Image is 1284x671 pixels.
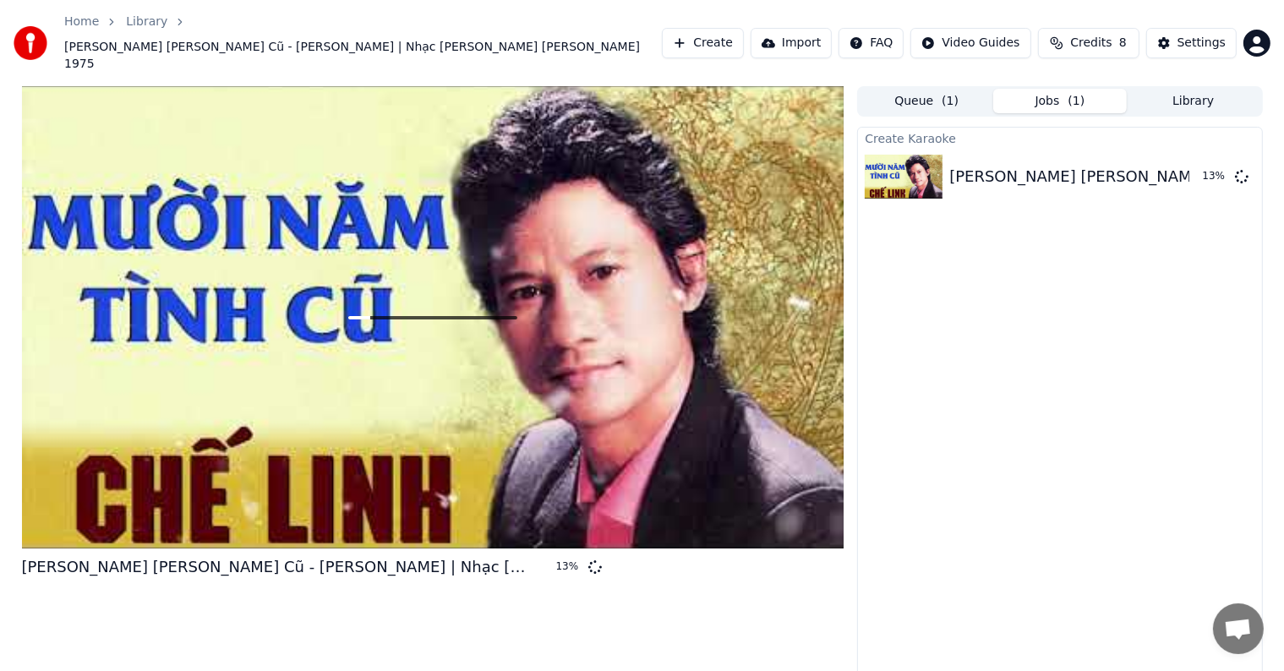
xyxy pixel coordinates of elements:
span: Credits [1070,35,1112,52]
button: Video Guides [910,28,1030,58]
button: Settings [1146,28,1237,58]
span: ( 1 ) [942,93,959,110]
button: Import [751,28,832,58]
span: 8 [1119,35,1127,52]
div: 13 % [556,560,582,574]
button: Credits8 [1038,28,1139,58]
div: Settings [1177,35,1226,52]
img: youka [14,26,47,60]
span: ( 1 ) [1068,93,1085,110]
button: Library [1127,89,1260,113]
button: Queue [860,89,993,113]
div: 13 % [1203,170,1228,183]
button: Jobs [993,89,1127,113]
div: Open chat [1213,603,1264,654]
span: [PERSON_NAME] [PERSON_NAME] Cũ - [PERSON_NAME] | Nhạc [PERSON_NAME] [PERSON_NAME] 1975 [64,39,662,73]
button: FAQ [839,28,904,58]
a: Home [64,14,99,30]
nav: breadcrumb [64,14,662,73]
button: Create [662,28,744,58]
div: Create Karaoke [858,128,1261,148]
div: [PERSON_NAME] [PERSON_NAME] Cũ - [PERSON_NAME] | Nhạc [PERSON_NAME] [PERSON_NAME] 1975 [22,555,529,579]
a: Library [126,14,167,30]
